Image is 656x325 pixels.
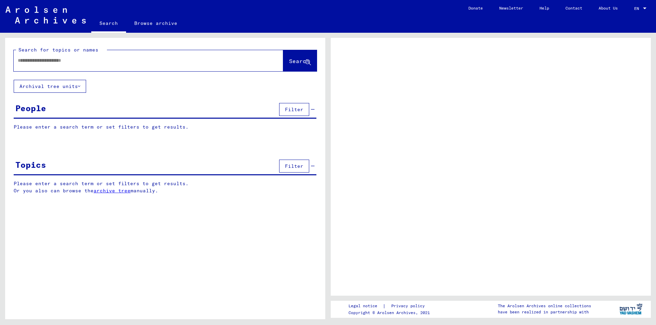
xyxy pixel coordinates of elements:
[15,102,46,114] div: People
[14,180,317,194] p: Please enter a search term or set filters to get results. Or you also can browse the manually.
[634,6,642,11] span: EN
[498,309,591,315] p: have been realized in partnership with
[348,302,383,310] a: Legal notice
[283,50,317,71] button: Search
[348,310,433,316] p: Copyright © Arolsen Archives, 2021
[91,15,126,33] a: Search
[94,188,131,194] a: archive tree
[618,300,644,317] img: yv_logo.png
[14,80,86,93] button: Archival tree units
[498,303,591,309] p: The Arolsen Archives online collections
[289,58,310,64] span: Search
[279,103,309,116] button: Filter
[15,159,46,171] div: Topics
[14,123,316,131] p: Please enter a search term or set filters to get results.
[386,302,433,310] a: Privacy policy
[18,47,98,53] mat-label: Search for topics or names
[285,163,303,169] span: Filter
[5,6,86,24] img: Arolsen_neg.svg
[285,106,303,113] span: Filter
[348,302,433,310] div: |
[279,160,309,173] button: Filter
[126,15,186,31] a: Browse archive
